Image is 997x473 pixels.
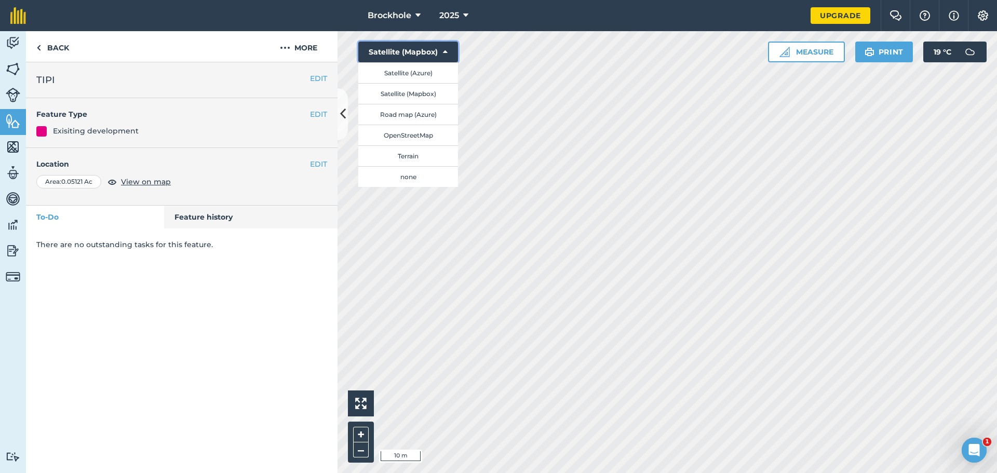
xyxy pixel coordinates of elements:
div: Area : 0.05121 Ac [36,175,101,188]
button: Satellite (Mapbox) [358,83,458,104]
button: Satellite (Mapbox) [358,42,458,62]
button: Print [855,42,913,62]
img: svg+xml;base64,PHN2ZyB4bWxucz0iaHR0cDovL3d3dy53My5vcmcvMjAwMC9zdmciIHdpZHRoPSI1NiIgaGVpZ2h0PSI2MC... [6,139,20,155]
img: svg+xml;base64,PHN2ZyB4bWxucz0iaHR0cDovL3d3dy53My5vcmcvMjAwMC9zdmciIHdpZHRoPSI1NiIgaGVpZ2h0PSI2MC... [6,61,20,77]
img: svg+xml;base64,PD94bWwgdmVyc2lvbj0iMS4wIiBlbmNvZGluZz0idXRmLTgiPz4KPCEtLSBHZW5lcmF0b3I6IEFkb2JlIE... [6,217,20,233]
img: svg+xml;base64,PHN2ZyB4bWxucz0iaHR0cDovL3d3dy53My5vcmcvMjAwMC9zdmciIHdpZHRoPSIxNyIgaGVpZ2h0PSIxNy... [949,9,959,22]
a: To-Do [26,206,164,228]
img: svg+xml;base64,PD94bWwgdmVyc2lvbj0iMS4wIiBlbmNvZGluZz0idXRmLTgiPz4KPCEtLSBHZW5lcmF0b3I6IEFkb2JlIE... [6,35,20,51]
img: svg+xml;base64,PD94bWwgdmVyc2lvbj0iMS4wIiBlbmNvZGluZz0idXRmLTgiPz4KPCEtLSBHZW5lcmF0b3I6IEFkb2JlIE... [6,452,20,462]
button: 19 °C [923,42,987,62]
button: Satellite (Azure) [358,62,458,83]
img: A question mark icon [919,10,931,21]
p: There are no outstanding tasks for this feature. [36,239,327,250]
img: A cog icon [977,10,989,21]
img: svg+xml;base64,PD94bWwgdmVyc2lvbj0iMS4wIiBlbmNvZGluZz0idXRmLTgiPz4KPCEtLSBHZW5lcmF0b3I6IEFkb2JlIE... [6,88,20,102]
button: Road map (Azure) [358,104,458,125]
h2: TIPI [36,73,327,87]
a: Upgrade [811,7,870,24]
button: none [358,166,458,187]
button: + [353,427,369,442]
img: Ruler icon [779,47,790,57]
img: svg+xml;base64,PHN2ZyB4bWxucz0iaHR0cDovL3d3dy53My5vcmcvMjAwMC9zdmciIHdpZHRoPSIxOSIgaGVpZ2h0PSIyNC... [865,46,874,58]
img: Four arrows, one pointing top left, one top right, one bottom right and the last bottom left [355,398,367,409]
h4: Location [36,158,327,170]
img: svg+xml;base64,PD94bWwgdmVyc2lvbj0iMS4wIiBlbmNvZGluZz0idXRmLTgiPz4KPCEtLSBHZW5lcmF0b3I6IEFkb2JlIE... [6,191,20,207]
img: svg+xml;base64,PD94bWwgdmVyc2lvbj0iMS4wIiBlbmNvZGluZz0idXRmLTgiPz4KPCEtLSBHZW5lcmF0b3I6IEFkb2JlIE... [6,165,20,181]
button: EDIT [310,109,327,120]
img: svg+xml;base64,PHN2ZyB4bWxucz0iaHR0cDovL3d3dy53My5vcmcvMjAwMC9zdmciIHdpZHRoPSIyMCIgaGVpZ2h0PSIyNC... [280,42,290,54]
img: fieldmargin Logo [10,7,26,24]
img: svg+xml;base64,PHN2ZyB4bWxucz0iaHR0cDovL3d3dy53My5vcmcvMjAwMC9zdmciIHdpZHRoPSIxOCIgaGVpZ2h0PSIyNC... [107,175,117,188]
button: More [260,31,338,62]
button: EDIT [310,73,327,84]
button: Measure [768,42,845,62]
h4: Feature Type [36,109,310,120]
img: svg+xml;base64,PHN2ZyB4bWxucz0iaHR0cDovL3d3dy53My5vcmcvMjAwMC9zdmciIHdpZHRoPSI1NiIgaGVpZ2h0PSI2MC... [6,113,20,129]
img: svg+xml;base64,PD94bWwgdmVyc2lvbj0iMS4wIiBlbmNvZGluZz0idXRmLTgiPz4KPCEtLSBHZW5lcmF0b3I6IEFkb2JlIE... [6,269,20,284]
button: EDIT [310,158,327,170]
iframe: Intercom live chat [962,438,987,463]
button: View on map [107,175,171,188]
button: Terrain [358,145,458,166]
img: Two speech bubbles overlapping with the left bubble in the forefront [890,10,902,21]
span: 1 [983,438,991,446]
span: 2025 [439,9,459,22]
img: svg+xml;base64,PD94bWwgdmVyc2lvbj0iMS4wIiBlbmNvZGluZz0idXRmLTgiPz4KPCEtLSBHZW5lcmF0b3I6IEFkb2JlIE... [960,42,980,62]
a: Feature history [164,206,338,228]
span: Brockhole [368,9,411,22]
button: – [353,442,369,457]
button: OpenStreetMap [358,125,458,145]
a: Back [26,31,79,62]
span: 19 ° C [934,42,951,62]
span: View on map [121,176,171,187]
div: Exisiting development [53,125,139,137]
img: svg+xml;base64,PHN2ZyB4bWxucz0iaHR0cDovL3d3dy53My5vcmcvMjAwMC9zdmciIHdpZHRoPSI5IiBoZWlnaHQ9IjI0Ii... [36,42,41,54]
img: svg+xml;base64,PD94bWwgdmVyc2lvbj0iMS4wIiBlbmNvZGluZz0idXRmLTgiPz4KPCEtLSBHZW5lcmF0b3I6IEFkb2JlIE... [6,243,20,259]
